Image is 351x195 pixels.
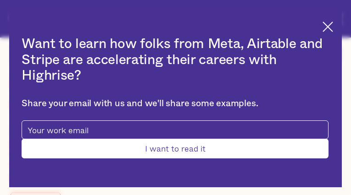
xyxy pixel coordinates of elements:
input: I want to read it [22,139,328,158]
div: Share your email with us and we'll share some examples. [22,98,328,109]
img: Cross icon [323,22,333,32]
form: pop-up-modal-form [22,120,328,158]
h2: Want to learn how folks from Meta, Airtable and Stripe are accelerating their careers with Highrise? [22,36,328,84]
input: Your work email [22,120,328,139]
